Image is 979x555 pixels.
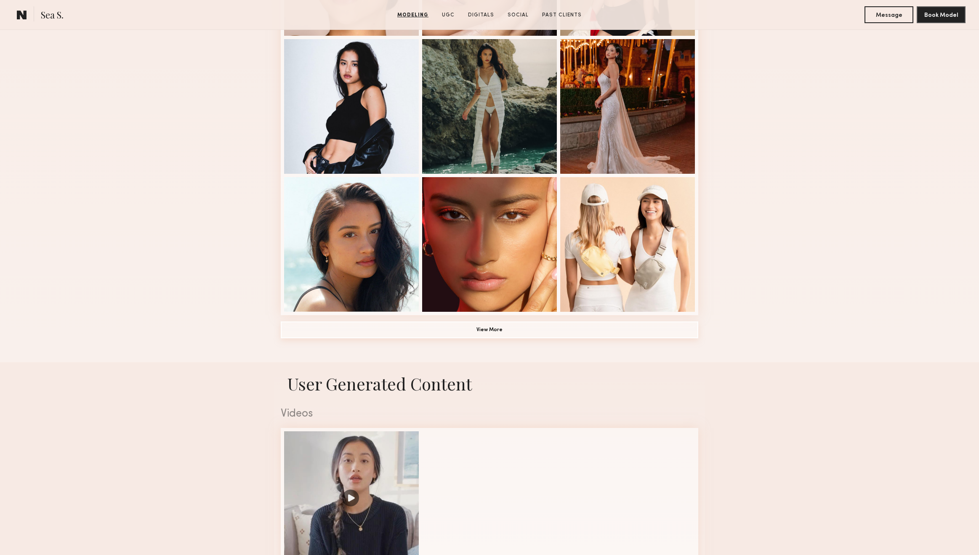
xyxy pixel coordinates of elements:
[465,11,497,19] a: Digitals
[917,6,966,23] button: Book Model
[865,6,913,23] button: Message
[41,8,64,23] span: Sea S.
[281,321,698,338] button: View More
[504,11,532,19] a: Social
[917,11,966,18] a: Book Model
[439,11,458,19] a: UGC
[274,372,705,395] h1: User Generated Content
[394,11,432,19] a: Modeling
[539,11,585,19] a: Past Clients
[281,409,698,420] div: Videos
